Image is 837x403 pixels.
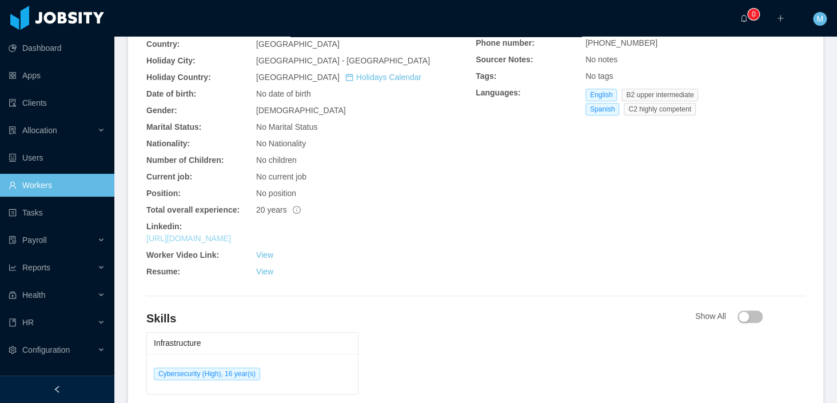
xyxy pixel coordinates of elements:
[256,155,297,165] span: No children
[22,318,34,327] span: HR
[256,267,273,276] a: View
[740,14,748,22] i: icon: bell
[345,73,421,82] a: icon: calendarHolidays Calendar
[9,146,105,169] a: icon: robotUsers
[22,263,50,272] span: Reports
[146,234,231,243] a: [URL][DOMAIN_NAME]
[22,126,57,135] span: Allocation
[9,126,17,134] i: icon: solution
[22,345,70,354] span: Configuration
[146,189,181,198] b: Position:
[748,9,759,20] sup: 0
[9,346,17,354] i: icon: setting
[585,70,805,82] div: No tags
[256,139,306,148] span: No Nationality
[256,106,346,115] span: [DEMOGRAPHIC_DATA]
[146,267,180,276] b: Resume:
[146,106,177,115] b: Gender:
[256,172,306,181] span: No current job
[476,71,496,81] b: Tags:
[146,172,192,181] b: Current job:
[146,122,201,131] b: Marital Status:
[9,318,17,326] i: icon: book
[146,73,211,82] b: Holiday Country:
[585,89,617,101] span: English
[22,290,45,300] span: Health
[146,39,180,49] b: Country:
[9,37,105,59] a: icon: pie-chartDashboard
[9,91,105,114] a: icon: auditClients
[816,12,823,26] span: M
[476,88,521,97] b: Languages:
[624,103,695,115] span: C2 highly competent
[9,201,105,224] a: icon: profileTasks
[146,222,182,231] b: Linkedin:
[146,56,196,65] b: Holiday City:
[585,55,617,64] span: No notes
[9,64,105,87] a: icon: appstoreApps
[585,38,657,47] span: [PHONE_NUMBER]
[146,89,196,98] b: Date of birth:
[476,38,535,47] b: Phone number:
[9,174,105,197] a: icon: userWorkers
[146,139,190,148] b: Nationality:
[256,89,311,98] span: No date of birth
[256,73,421,82] span: [GEOGRAPHIC_DATA]
[146,205,240,214] b: Total overall experience:
[256,189,296,198] span: No position
[22,236,47,245] span: Payroll
[146,155,224,165] b: Number of Children:
[256,205,301,214] span: 20 years
[256,56,430,65] span: [GEOGRAPHIC_DATA] - [GEOGRAPHIC_DATA]
[476,55,533,64] b: Sourcer Notes:
[154,368,260,380] span: Cybersecurity (High), 16 year(s)
[621,89,698,101] span: B2 upper intermediate
[9,264,17,272] i: icon: line-chart
[256,39,340,49] span: [GEOGRAPHIC_DATA]
[293,206,301,214] span: info-circle
[146,310,695,326] h4: Skills
[9,291,17,299] i: icon: medicine-box
[146,250,219,260] b: Worker Video Link:
[9,236,17,244] i: icon: file-protect
[695,312,763,321] span: Show All
[585,103,619,115] span: Spanish
[776,14,784,22] i: icon: plus
[256,122,317,131] span: No Marital Status
[154,333,351,354] div: Infrastructure
[256,250,273,260] a: View
[345,73,353,81] i: icon: calendar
